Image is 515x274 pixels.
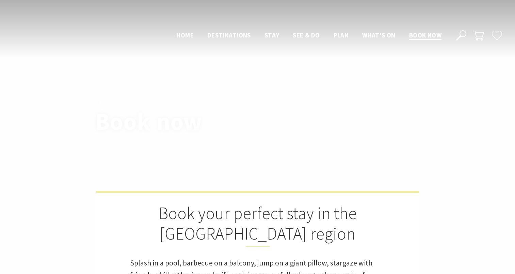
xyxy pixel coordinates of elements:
[293,31,320,39] span: See & Do
[95,109,288,135] h1: Book now
[264,31,279,39] span: Stay
[130,203,385,247] h2: Book your perfect stay in the [GEOGRAPHIC_DATA] region
[207,31,251,39] span: Destinations
[334,31,349,39] span: Plan
[409,31,441,39] span: Book now
[176,31,194,39] span: Home
[362,31,396,39] span: What’s On
[170,30,448,41] nav: Main Menu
